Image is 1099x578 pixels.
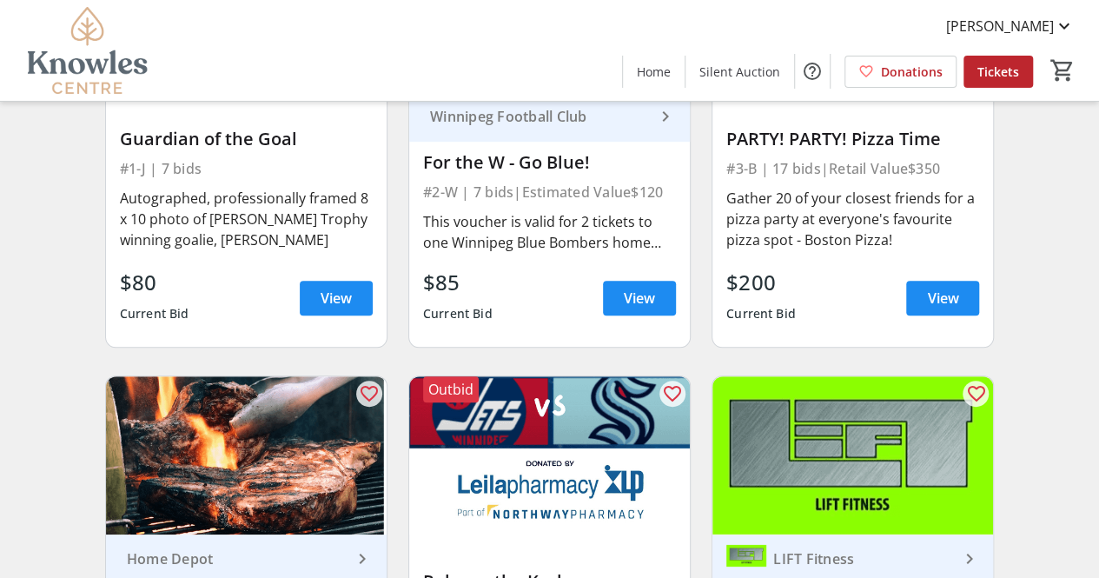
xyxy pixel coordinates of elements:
span: [PERSON_NAME] [946,16,1054,37]
span: View [927,288,958,309]
div: #3-B | 17 bids | Retail Value $350 [726,156,979,181]
mat-icon: favorite_outline [359,383,380,404]
div: Winnipeg Football Club [423,108,655,125]
span: View [624,288,655,309]
span: View [321,288,352,309]
div: PARTY! PARTY! Pizza Time [726,129,979,149]
div: Guardian of the Goal [120,129,373,149]
div: Current Bid [120,298,189,329]
a: Home [623,56,685,88]
mat-icon: keyboard_arrow_right [958,548,979,569]
div: For the W - Go Blue! [423,152,676,173]
div: This voucher is valid for 2 tickets to one Winnipeg Blue Bombers home game in the 2025 season. Ch... [423,211,676,253]
div: $200 [726,267,796,298]
span: Home [637,63,671,81]
a: Silent Auction [685,56,794,88]
span: Silent Auction [699,63,780,81]
a: View [300,281,373,316]
a: View [906,281,979,316]
span: Tickets [977,63,1019,81]
a: Donations [844,56,957,88]
div: #2-W | 7 bids | Estimated Value $120 [423,180,676,204]
img: Knowles Centre's Logo [10,7,165,94]
img: Release the Kraken [409,376,690,535]
div: $85 [423,267,493,298]
img: The BBQ Hero [106,376,387,535]
div: Outbid [423,376,479,402]
mat-icon: keyboard_arrow_right [352,548,373,569]
a: Tickets [963,56,1033,88]
div: Current Bid [423,298,493,329]
div: $80 [120,267,189,298]
div: Gather 20 of your closest friends for a pizza party at everyone's favourite pizza spot - Boston P... [726,188,979,250]
span: Donations [881,63,943,81]
button: Cart [1047,55,1078,86]
div: Home Depot [120,550,352,568]
mat-icon: keyboard_arrow_right [655,106,676,127]
a: View [603,281,676,316]
mat-icon: favorite_outline [662,383,683,404]
button: [PERSON_NAME] [932,12,1089,40]
div: Current Bid [726,298,796,329]
mat-icon: favorite_outline [965,383,986,404]
button: Help [795,54,830,89]
img: LIFT your goals! [712,376,993,535]
div: #1-J | 7 bids [120,156,373,181]
a: Winnipeg Football Club [409,92,690,142]
div: LIFT Fitness [766,550,958,568]
div: Autographed, professionally framed 8 x 10 photo of [PERSON_NAME] Trophy winning goalie, [PERSON_N... [120,188,373,250]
